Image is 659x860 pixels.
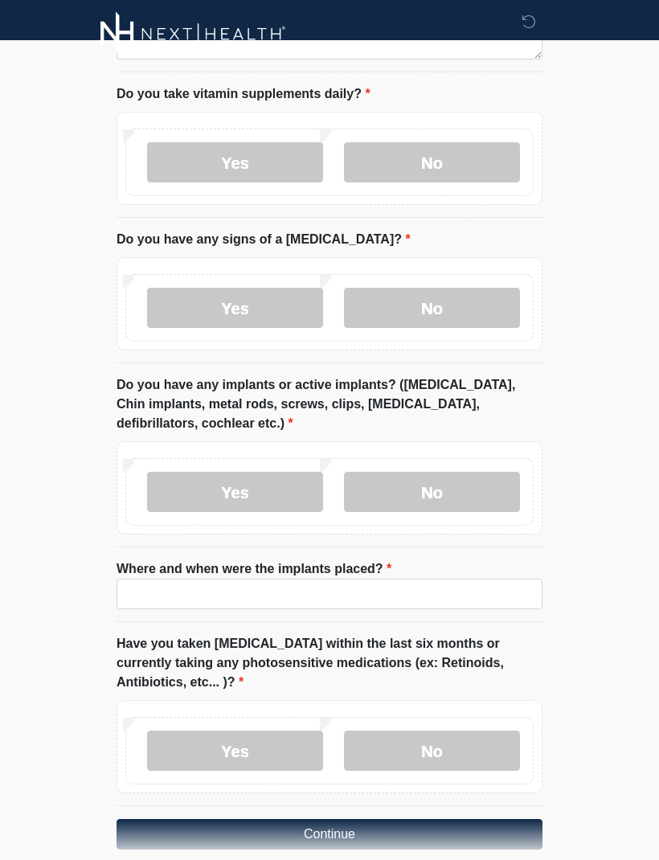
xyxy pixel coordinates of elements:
[117,635,542,693] label: Have you taken [MEDICAL_DATA] within the last six months or currently taking any photosensitive m...
[117,376,542,434] label: Do you have any implants or active implants? ([MEDICAL_DATA], Chin implants, metal rods, screws, ...
[344,143,520,183] label: No
[344,731,520,772] label: No
[344,473,520,513] label: No
[147,289,323,329] label: Yes
[100,12,286,56] img: Next-Health Logo
[344,289,520,329] label: No
[147,731,323,772] label: Yes
[117,231,411,250] label: Do you have any signs of a [MEDICAL_DATA]?
[117,820,542,850] button: Continue
[147,143,323,183] label: Yes
[117,560,391,579] label: Where and when were the implants placed?
[117,85,370,104] label: Do you take vitamin supplements daily?
[147,473,323,513] label: Yes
